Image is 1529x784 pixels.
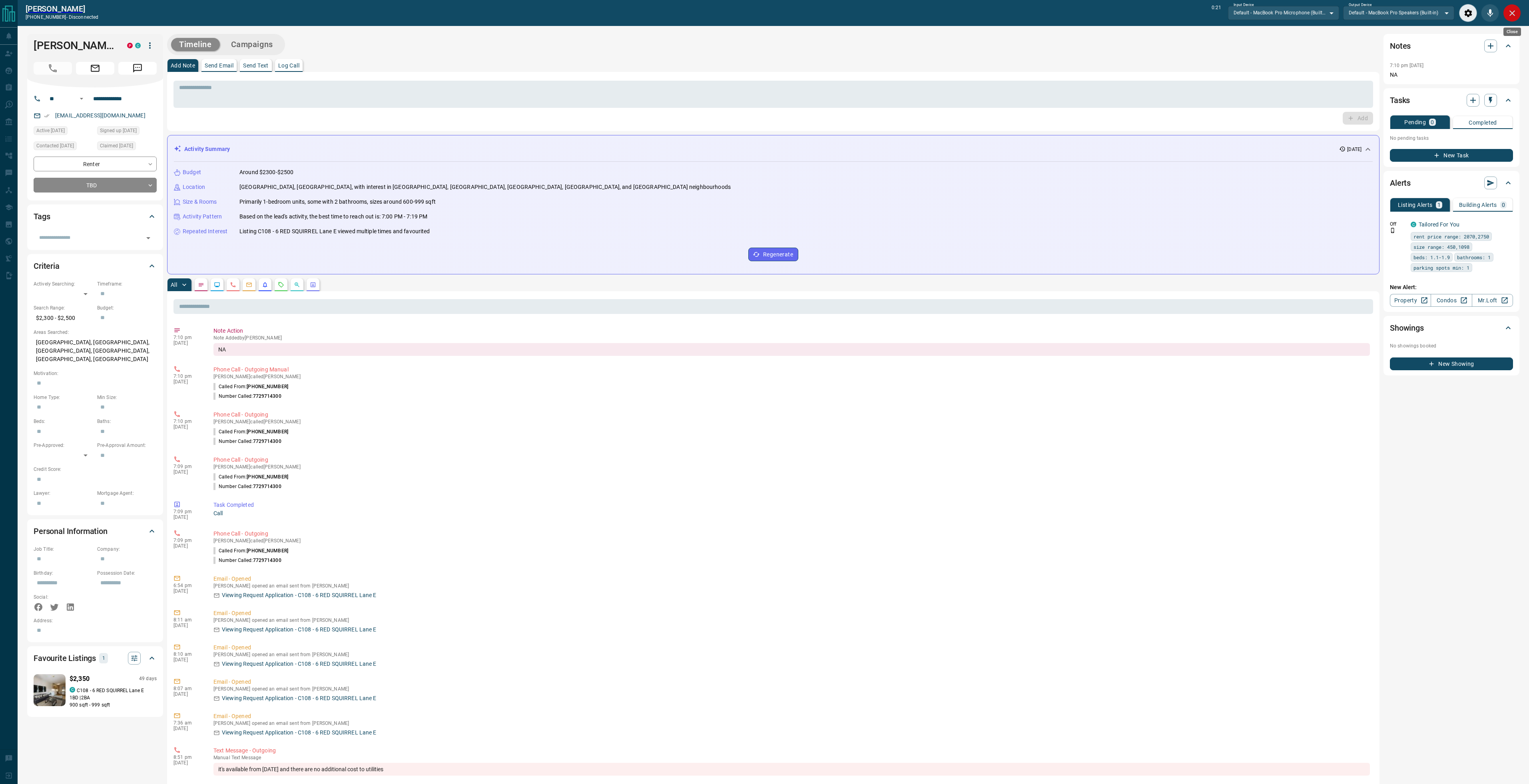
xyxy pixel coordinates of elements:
svg: Calls [230,282,236,288]
button: New Task [1390,149,1513,162]
p: Location [183,183,205,191]
div: Close [1503,28,1521,36]
p: 7:36 am [173,720,201,726]
p: [PERSON_NAME] called [PERSON_NAME] [213,374,1370,379]
span: [PHONE_NUMBER] [247,429,288,435]
p: [PERSON_NAME] called [PERSON_NAME] [213,464,1370,470]
p: 6:54 pm [173,583,201,588]
p: Viewing Request Application - C108 - 6 RED SQUIRREL Lane E [222,625,377,634]
div: Tue Aug 26 2025 [34,126,93,137]
p: Email - Opened [213,609,1370,617]
div: Close [1503,4,1521,22]
p: No pending tasks [1390,132,1513,144]
p: Phone Call - Outgoing [213,530,1370,538]
p: 900 sqft - 999 sqft [70,701,157,709]
span: parking spots min: 1 [1413,264,1469,272]
p: 49 days [139,675,157,682]
p: 8:51 pm [173,754,201,760]
button: Campaigns [223,38,281,51]
div: condos.ca [70,687,75,693]
p: Viewing Request Application - C108 - 6 RED SQUIRREL Lane E [222,694,377,703]
p: 7:09 pm [173,509,201,514]
div: property.ca [127,43,133,48]
span: [PHONE_NUMBER] [247,474,288,480]
p: Called From: [213,547,288,554]
p: No showings booked [1390,342,1513,349]
p: [DATE] [173,623,201,628]
span: Signed up [DATE] [100,127,137,135]
p: [PHONE_NUMBER] - [26,14,98,21]
p: [PERSON_NAME] opened an email sent from [PERSON_NAME] [213,686,1370,692]
p: Lawyer: [34,490,93,497]
p: Note Action [213,327,1370,335]
a: Mr.Loft [1472,294,1513,307]
p: Email - Opened [213,643,1370,652]
p: [DATE] [1347,146,1362,153]
p: 0 [1431,119,1434,125]
p: Social: [34,593,93,601]
p: Viewing Request Application - C108 - 6 RED SQUIRREL Lane E [222,728,377,737]
p: 7:10 pm [DATE] [1390,63,1424,68]
p: Listing Alerts [1398,202,1433,208]
p: Search Range: [34,304,93,312]
p: Text Message - Outgoing [213,746,1370,755]
p: $2,300 - $2,500 [34,312,93,325]
label: Input Device [1234,2,1254,8]
div: it's available from [DATE] and there are no additional cost to utilities [213,763,1370,776]
h2: Notes [1390,40,1411,52]
p: [GEOGRAPHIC_DATA], [GEOGRAPHIC_DATA], [GEOGRAPHIC_DATA], [GEOGRAPHIC_DATA], [GEOGRAPHIC_DATA], [G... [34,336,157,366]
span: manual [213,755,230,760]
a: Condos [1431,294,1472,307]
span: beds: 1.1-1.9 [1413,253,1450,261]
p: [DATE] [173,657,201,663]
p: Viewing Request Application - C108 - 6 RED SQUIRREL Lane E [222,660,377,668]
div: Mute [1481,4,1499,22]
p: $2,350 [70,674,90,684]
p: Called From: [213,383,288,390]
p: Listing C108 - 6 RED SQUIRREL Lane E viewed multiple times and favourited [239,227,430,236]
span: 7729714300 [253,439,281,444]
p: Email - Opened [213,575,1370,583]
p: C108 - 6 RED SQUIRREL Lane E [77,687,144,694]
a: Favourited listing$2,35049 dayscondos.caC108 - 6 RED SQUIRREL Lane E1BD |2BA900 sqft - 999 sqft [34,673,157,709]
p: Home Type: [34,394,93,401]
span: 7729714300 [253,484,281,489]
p: Mortgage Agent: [97,490,157,497]
p: 7:10 pm [173,419,201,424]
p: Number Called: [213,483,281,490]
p: All [171,282,177,288]
p: [DATE] [173,340,201,346]
span: Contacted [DATE] [36,142,74,150]
p: Beds: [34,418,93,425]
p: Send Email [205,63,233,68]
span: Message [118,62,157,75]
p: Called From: [213,428,288,435]
svg: Agent Actions [310,282,316,288]
a: [PERSON_NAME] [26,4,98,14]
p: [PERSON_NAME] opened an email sent from [PERSON_NAME] [213,652,1370,657]
p: Email - Opened [213,712,1370,720]
p: Timeframe: [97,280,157,288]
svg: Push Notification Only [1390,228,1395,233]
a: Property [1390,294,1431,307]
div: Showings [1390,318,1513,337]
h2: Showings [1390,322,1424,334]
div: condos.ca [135,43,141,48]
div: Tasks [1390,91,1513,110]
svg: Email Verified [44,113,50,119]
div: Tags [34,207,157,226]
span: Active [DATE] [36,127,65,135]
p: Off [1390,220,1406,228]
p: Company: [97,546,157,553]
p: Activity Summary [184,145,230,153]
p: Text Message [213,755,1370,760]
p: Budget [183,168,201,177]
p: Phone Call - Outgoing [213,411,1370,419]
div: Default - MacBook Pro Microphone (Built-in) [1228,6,1339,20]
label: Output Device [1349,2,1372,8]
p: 7:10 pm [173,335,201,340]
p: Credit Score: [34,466,157,473]
span: size range: 450,1098 [1413,243,1469,251]
p: [DATE] [173,514,201,520]
p: Size & Rooms [183,198,217,206]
